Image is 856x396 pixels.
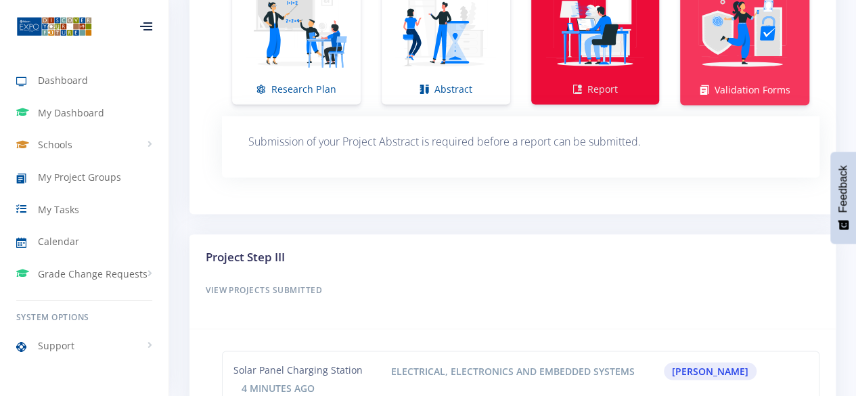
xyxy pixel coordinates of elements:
span: Grade Change Requests [38,267,148,281]
span: Electrical, Electronics and Embedded Systems [383,362,644,379]
p: Submission of your Project Abstract is required before a report can be submitted. [248,132,793,150]
span: My Tasks [38,202,79,217]
span: My Dashboard [38,106,104,120]
span: Feedback [837,165,849,213]
span: Schools [38,137,72,152]
span: Calendar [38,234,79,248]
img: ... [16,16,92,37]
button: Feedback - Show survey [830,152,856,244]
span: Support [38,338,74,353]
span: My Project Groups [38,170,121,184]
h6: View Projects Submitted [206,281,819,299]
span: [PERSON_NAME] [664,362,757,379]
h3: Project Step III [206,248,819,265]
h6: System Options [16,311,152,324]
span: Dashboard [38,73,88,87]
div: Solar Panel Charging Station [223,362,373,379]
